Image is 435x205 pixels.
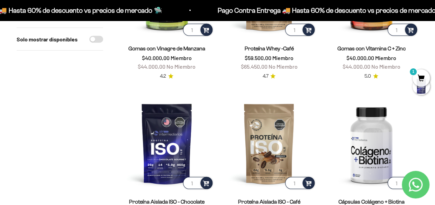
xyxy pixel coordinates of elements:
span: 4.2 [160,72,166,80]
a: Cápsulas Colágeno + Biotina [338,199,405,205]
a: Proteína Whey -Café [244,46,293,51]
a: Proteína Aislada ISO - Café [238,199,300,205]
span: $65.450,00 [241,63,267,70]
span: Miembro [375,55,396,61]
a: 1 [413,75,430,82]
span: 4.7 [262,72,268,80]
label: Solo mostrar disponibles [17,35,78,44]
span: $44.000,00 [138,63,165,70]
a: Proteína Aislada ISO - Chocolate [129,199,205,205]
span: 5.0 [364,72,371,80]
a: 4.74.7 de 5.0 estrellas [262,72,275,80]
span: No Miembro [371,63,400,70]
span: Miembro [272,55,293,61]
span: $59.500,00 [245,55,271,61]
span: $40.000,00 [142,55,170,61]
span: No Miembro [268,63,297,70]
span: $40.000,00 [346,55,374,61]
mark: 1 [409,68,417,76]
span: Miembro [171,55,192,61]
span: No Miembro [166,63,196,70]
span: $44.000,00 [343,63,370,70]
a: 4.24.2 de 5.0 estrellas [160,72,173,80]
a: Gomas con Vinagre de Manzana [128,46,205,51]
a: 5.05.0 de 5.0 estrellas [364,72,378,80]
a: Gomas con Vitamina C + Zinc [337,46,406,51]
